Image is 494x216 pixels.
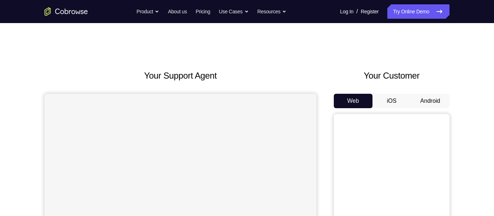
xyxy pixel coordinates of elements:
button: iOS [372,94,411,108]
button: Use Cases [219,4,248,19]
a: Try Online Demo [387,4,450,19]
h2: Your Customer [334,69,450,82]
button: Web [334,94,372,108]
span: / [356,7,358,16]
button: Resources [257,4,287,19]
button: Android [411,94,450,108]
button: Product [137,4,159,19]
h2: Your Support Agent [44,69,316,82]
a: Pricing [196,4,210,19]
a: Log In [340,4,353,19]
a: About us [168,4,187,19]
a: Register [361,4,379,19]
a: Go to the home page [44,7,88,16]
